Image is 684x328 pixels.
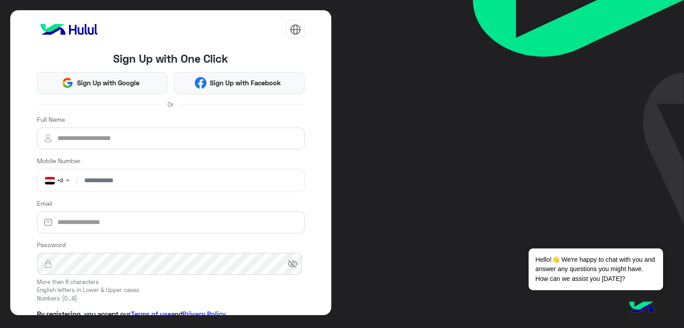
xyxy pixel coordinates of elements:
[195,77,207,89] img: Facebook
[37,52,305,65] h4: Sign Up with One Click
[37,218,59,227] img: email
[73,78,142,88] span: Sign Up with Google
[37,20,101,38] img: logo
[74,176,79,185] span: |
[37,310,131,318] span: By registering, you accept our
[37,295,305,303] small: Numbers (0...9)
[626,292,657,324] img: hulul-logo.png
[529,248,663,290] span: Hello!👋 We're happy to chat with you and answer any questions you might have. How can we assist y...
[131,310,171,318] a: Terms of use
[37,133,59,144] img: user
[37,199,52,208] label: Email
[37,278,305,287] small: More than 8 characters
[61,77,73,89] img: Google
[37,115,65,124] label: Full Name
[37,260,59,268] img: lock
[174,72,305,94] button: Sign Up with Facebook
[37,286,305,295] small: English letters in Lower & Upper cases
[287,259,298,269] span: visibility_off
[171,310,183,318] span: and
[290,24,301,35] img: tab
[37,156,81,165] label: Mobile Number
[37,72,167,94] button: Sign Up with Google
[37,240,66,249] label: Password
[207,78,285,88] span: Sign Up with Facebook
[183,310,226,318] a: Privacy Policy
[167,100,174,109] span: Or
[57,177,63,184] b: +2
